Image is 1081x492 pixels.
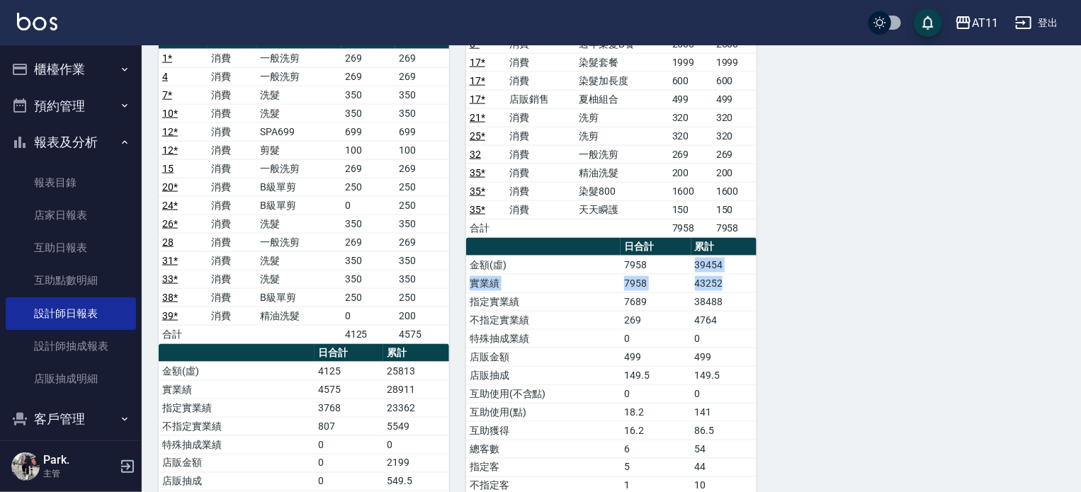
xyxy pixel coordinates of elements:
td: 消費 [506,71,575,90]
img: Person [11,452,40,481]
td: 600 [669,71,713,90]
td: 5 [621,458,691,476]
td: 實業績 [159,380,315,399]
td: 互助使用(不含點) [466,384,621,403]
td: 店販銷售 [506,90,575,108]
td: 店販金額 [466,348,621,366]
td: 269 [395,159,449,178]
td: 消費 [208,67,256,86]
td: 350 [341,214,395,233]
td: 洗髮 [256,86,341,104]
button: 櫃檯作業 [6,51,136,88]
td: 0 [691,384,757,403]
td: 洗髮 [256,104,341,122]
td: 消費 [506,108,575,127]
td: B級單剪 [256,178,341,196]
td: 金額(虛) [159,362,315,380]
td: B級單剪 [256,288,341,307]
a: 互助點數明細 [6,264,136,297]
td: 499 [669,90,713,108]
img: Logo [17,13,57,30]
td: 指定客 [466,458,621,476]
td: 天天瞬護 [575,200,669,219]
td: 269 [395,233,449,251]
td: 269 [341,233,395,251]
td: 0 [315,472,383,491]
td: 100 [341,141,395,159]
td: 特殊抽成業績 [159,435,315,454]
td: 23362 [383,399,449,417]
td: B級單剪 [256,196,341,214]
td: 0 [691,329,757,348]
td: 250 [341,178,395,196]
td: 350 [395,104,449,122]
td: 38488 [691,292,757,311]
td: 250 [341,288,395,307]
td: 350 [341,270,395,288]
td: 0 [315,454,383,472]
td: 1600 [669,182,713,200]
td: 消費 [208,214,256,233]
td: 600 [713,71,757,90]
td: 250 [395,196,449,214]
td: 269 [395,49,449,67]
th: 日合計 [621,238,691,256]
td: 100 [395,141,449,159]
td: 洗剪 [575,127,669,145]
td: 699 [395,122,449,141]
td: 4125 [315,362,383,380]
td: 269 [341,159,395,178]
button: 登出 [1009,10,1064,36]
td: 消費 [208,233,256,251]
td: 269 [713,145,757,164]
td: 消費 [208,251,256,270]
td: 149.5 [621,366,691,384]
td: 一般洗剪 [256,49,341,67]
td: 指定實業績 [159,399,315,417]
a: 店販抽成明細 [6,362,136,395]
td: 549.5 [383,472,449,491]
td: 250 [395,178,449,196]
td: 互助獲得 [466,421,621,440]
td: 499 [691,348,757,366]
td: 消費 [208,178,256,196]
td: 消費 [506,127,575,145]
td: 互助使用(點) [466,403,621,421]
th: 累計 [691,238,757,256]
td: 1999 [713,53,757,71]
td: 消費 [208,196,256,214]
td: 剪髮 [256,141,341,159]
td: 一般洗剪 [256,67,341,86]
td: 18.2 [621,403,691,421]
button: 客戶管理 [6,401,136,437]
td: 25813 [383,362,449,380]
div: AT11 [972,14,998,32]
td: 28911 [383,380,449,399]
td: 699 [341,122,395,141]
td: 0 [621,384,691,403]
td: 269 [669,145,713,164]
td: 350 [395,251,449,270]
button: AT11 [949,8,1004,38]
td: 消費 [506,164,575,182]
td: 86.5 [691,421,757,440]
td: 消費 [208,86,256,104]
td: SPA699 [256,122,341,141]
td: 一般洗剪 [575,145,669,164]
td: 499 [713,90,757,108]
td: 320 [713,127,757,145]
td: 總客數 [466,440,621,458]
td: 141 [691,403,757,421]
a: 報表目錄 [6,166,136,199]
button: 預約管理 [6,88,136,125]
a: 32 [470,149,481,160]
td: 指定實業績 [466,292,621,311]
td: 洗剪 [575,108,669,127]
td: 3768 [315,399,383,417]
td: 特殊抽成業績 [466,329,621,348]
td: 350 [341,104,395,122]
td: 消費 [506,200,575,219]
td: 1999 [669,53,713,71]
td: 7958 [621,256,691,274]
td: 洗髮 [256,214,341,233]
